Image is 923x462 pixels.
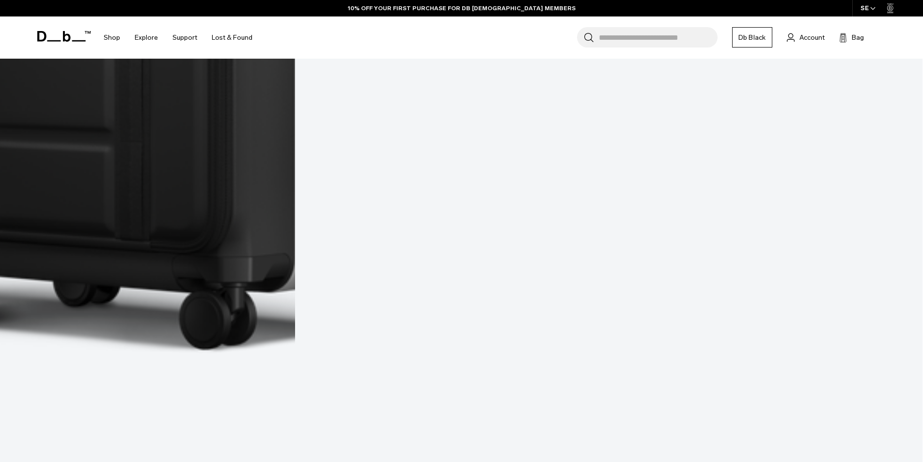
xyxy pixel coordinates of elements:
a: Explore [135,20,158,55]
a: Account [787,32,825,43]
nav: Main Navigation [96,16,260,59]
a: 10% OFF YOUR FIRST PURCHASE FOR DB [DEMOGRAPHIC_DATA] MEMBERS [348,4,576,13]
a: Lost & Found [212,20,252,55]
a: Shop [104,20,120,55]
span: Account [799,32,825,43]
button: Bag [839,32,864,43]
a: Db Black [732,27,772,48]
a: Support [172,20,197,55]
span: Bag [852,32,864,43]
